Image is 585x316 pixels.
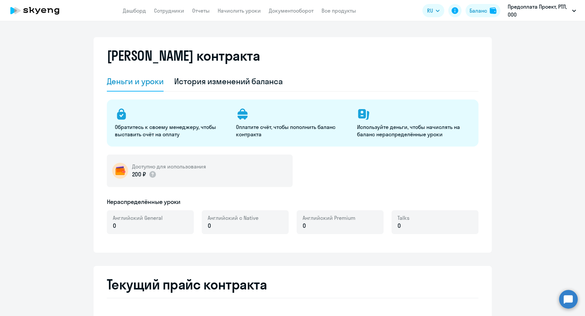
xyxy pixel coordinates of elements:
[504,3,579,19] button: Предоплата Проект, РТЛ, ООО
[303,221,306,230] span: 0
[322,7,356,14] a: Все продукты
[490,7,496,14] img: balance
[398,214,409,221] span: Talks
[174,76,283,87] div: История изменений баланса
[422,4,444,17] button: RU
[107,198,181,206] h5: Нераспределённые уроки
[132,170,157,179] p: 200 ₽
[123,7,146,14] a: Дашборд
[208,214,258,221] span: Английский с Native
[113,221,116,230] span: 0
[470,7,487,15] div: Баланс
[113,214,163,221] span: Английский General
[269,7,314,14] a: Документооборот
[303,214,355,221] span: Английский Premium
[132,163,206,170] h5: Доступно для использования
[192,7,210,14] a: Отчеты
[398,221,401,230] span: 0
[112,163,128,179] img: wallet-circle.png
[154,7,184,14] a: Сотрудники
[115,123,228,138] p: Обратитесь к своему менеджеру, чтобы выставить счёт на оплату
[427,7,433,15] span: RU
[236,123,349,138] p: Оплатите счёт, чтобы пополнить баланс контракта
[107,76,164,87] div: Деньги и уроки
[107,48,260,64] h2: [PERSON_NAME] контракта
[107,277,478,292] h2: Текущий прайс контракта
[357,123,470,138] p: Используйте деньги, чтобы начислять на баланс нераспределённые уроки
[208,221,211,230] span: 0
[466,4,500,17] button: Балансbalance
[218,7,261,14] a: Начислить уроки
[508,3,569,19] p: Предоплата Проект, РТЛ, ООО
